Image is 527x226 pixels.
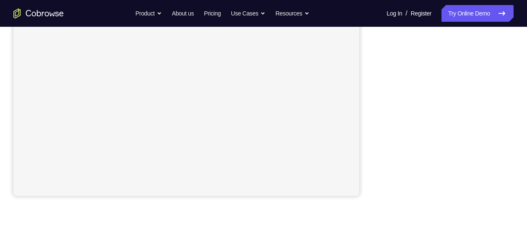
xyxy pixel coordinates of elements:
[405,8,407,18] span: /
[204,5,221,22] a: Pricing
[231,5,265,22] button: Use Cases
[411,5,431,22] a: Register
[172,5,194,22] a: About us
[135,5,162,22] button: Product
[441,5,514,22] a: Try Online Demo
[387,5,402,22] a: Log In
[275,5,309,22] button: Resources
[13,8,64,18] a: Go to the home page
